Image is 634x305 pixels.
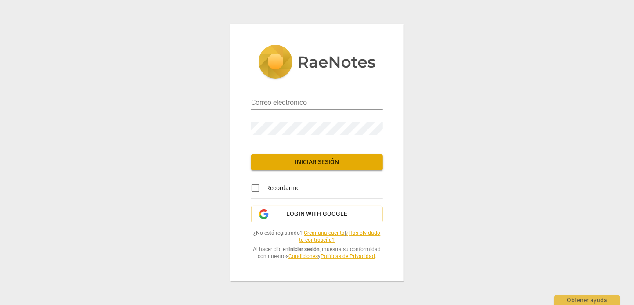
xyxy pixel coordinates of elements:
div: Obtener ayuda [554,295,620,305]
b: Iniciar sesión [289,246,320,252]
span: Recordarme [266,183,299,193]
a: Condiciones [288,253,318,259]
span: Login with Google [287,210,348,219]
button: Login with Google [251,206,383,222]
button: Iniciar sesión [251,154,383,170]
a: Políticas de Privacidad [321,253,375,259]
a: Crear una cuenta [304,230,345,236]
span: Iniciar sesión [258,158,376,167]
span: Al hacer clic en , muestra su conformidad con nuestros y . [251,246,383,260]
img: 5ac2273c67554f335776073100b6d88f.svg [258,45,376,81]
span: ¿No está registrado? | [251,230,383,244]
